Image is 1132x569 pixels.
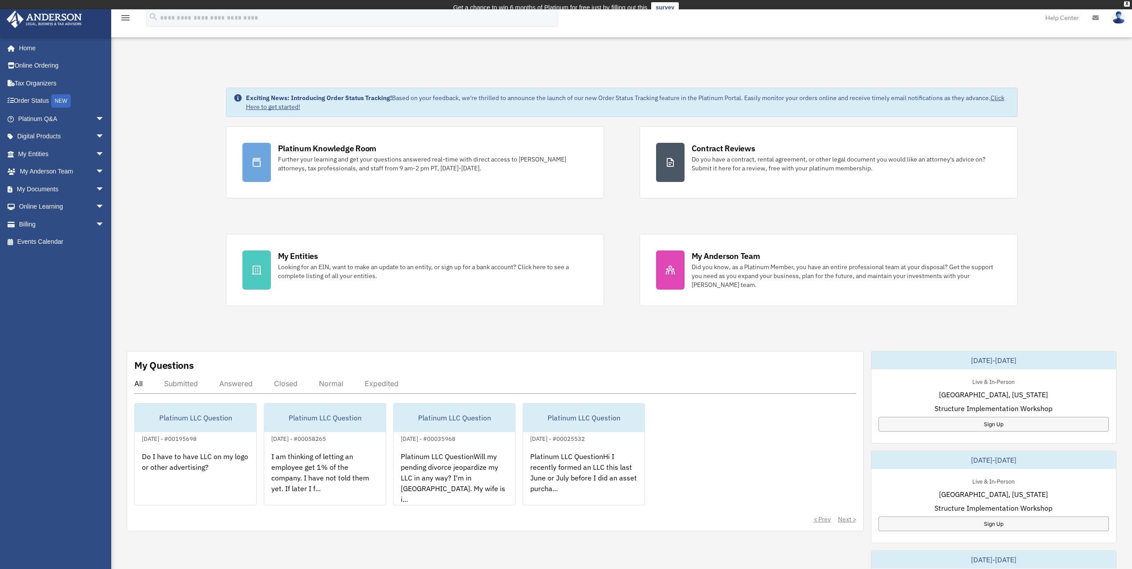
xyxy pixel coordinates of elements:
[149,12,158,22] i: search
[6,145,118,163] a: My Entitiesarrow_drop_down
[939,389,1048,400] span: [GEOGRAPHIC_DATA], [US_STATE]
[135,433,204,443] div: [DATE] - #00195698
[871,451,1116,469] div: [DATE]-[DATE]
[878,417,1109,432] a: Sign Up
[878,517,1109,531] a: Sign Up
[6,57,118,75] a: Online Ordering
[319,379,343,388] div: Normal
[134,379,143,388] div: All
[965,476,1022,485] div: Live & In-Person
[6,233,118,251] a: Events Calendar
[6,92,118,110] a: Order StatusNEW
[871,351,1116,369] div: [DATE]-[DATE]
[6,198,118,216] a: Online Learningarrow_drop_down
[135,404,256,432] div: Platinum LLC Question
[935,503,1052,513] span: Structure Implementation Workshop
[651,2,679,13] a: survey
[6,128,118,145] a: Digital Productsarrow_drop_down
[394,444,515,513] div: Platinum LLC QuestionWill my pending divorce jeopardize my LLC in any way? I'm in [GEOGRAPHIC_DAT...
[6,39,113,57] a: Home
[6,74,118,92] a: Tax Organizers
[120,12,131,23] i: menu
[96,215,113,234] span: arrow_drop_down
[246,94,1004,111] a: Click Here to get started!
[226,126,604,198] a: Platinum Knowledge Room Further your learning and get your questions answered real-time with dire...
[871,551,1116,569] div: [DATE]-[DATE]
[523,404,645,432] div: Platinum LLC Question
[394,404,515,432] div: Platinum LLC Question
[96,198,113,216] span: arrow_drop_down
[96,128,113,146] span: arrow_drop_down
[278,250,318,262] div: My Entities
[278,143,377,154] div: Platinum Knowledge Room
[692,155,1001,173] div: Do you have a contract, rental agreement, or other legal document you would like an attorney's ad...
[935,403,1052,414] span: Structure Implementation Workshop
[164,379,198,388] div: Submitted
[274,379,298,388] div: Closed
[246,93,1010,111] div: Based on your feedback, we're thrilled to announce the launch of our new Order Status Tracking fe...
[278,155,588,173] div: Further your learning and get your questions answered real-time with direct access to [PERSON_NAM...
[640,234,1018,306] a: My Anderson Team Did you know, as a Platinum Member, you have an entire professional team at your...
[939,489,1048,500] span: [GEOGRAPHIC_DATA], [US_STATE]
[523,433,592,443] div: [DATE] - #00025532
[135,444,256,513] div: Do I have to have LLC on my logo or other advertising?
[6,163,118,181] a: My Anderson Teamarrow_drop_down
[1124,1,1130,7] div: close
[453,2,648,13] div: Get a chance to win 6 months of Platinum for free just by filling out this
[96,163,113,181] span: arrow_drop_down
[692,250,760,262] div: My Anderson Team
[96,145,113,163] span: arrow_drop_down
[640,126,1018,198] a: Contract Reviews Do you have a contract, rental agreement, or other legal document you would like...
[523,444,645,513] div: Platinum LLC QuestionHi I recently formed an LLC this last June or July before I did an asset pur...
[219,379,253,388] div: Answered
[692,143,755,154] div: Contract Reviews
[246,94,392,102] strong: Exciting News: Introducing Order Status Tracking!
[226,234,604,306] a: My Entities Looking for an EIN, want to make an update to an entity, or sign up for a bank accoun...
[278,262,588,280] div: Looking for an EIN, want to make an update to an entity, or sign up for a bank account? Click her...
[51,94,71,108] div: NEW
[264,404,386,432] div: Platinum LLC Question
[134,359,194,372] div: My Questions
[6,180,118,198] a: My Documentsarrow_drop_down
[96,110,113,128] span: arrow_drop_down
[264,444,386,513] div: I am thinking of letting an employee get 1% of the company. I have not told them yet. If later I ...
[394,433,463,443] div: [DATE] - #00035968
[6,110,118,128] a: Platinum Q&Aarrow_drop_down
[264,403,386,505] a: Platinum LLC Question[DATE] - #00058265I am thinking of letting an employee get 1% of the company...
[965,376,1022,386] div: Live & In-Person
[120,16,131,23] a: menu
[393,403,516,505] a: Platinum LLC Question[DATE] - #00035968Platinum LLC QuestionWill my pending divorce jeopardize my...
[365,379,399,388] div: Expedited
[523,403,645,505] a: Platinum LLC Question[DATE] - #00025532Platinum LLC QuestionHi I recently formed an LLC this last...
[4,11,85,28] img: Anderson Advisors Platinum Portal
[96,180,113,198] span: arrow_drop_down
[6,215,118,233] a: Billingarrow_drop_down
[692,262,1001,289] div: Did you know, as a Platinum Member, you have an entire professional team at your disposal? Get th...
[264,433,333,443] div: [DATE] - #00058265
[134,403,257,505] a: Platinum LLC Question[DATE] - #00195698Do I have to have LLC on my logo or other advertising?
